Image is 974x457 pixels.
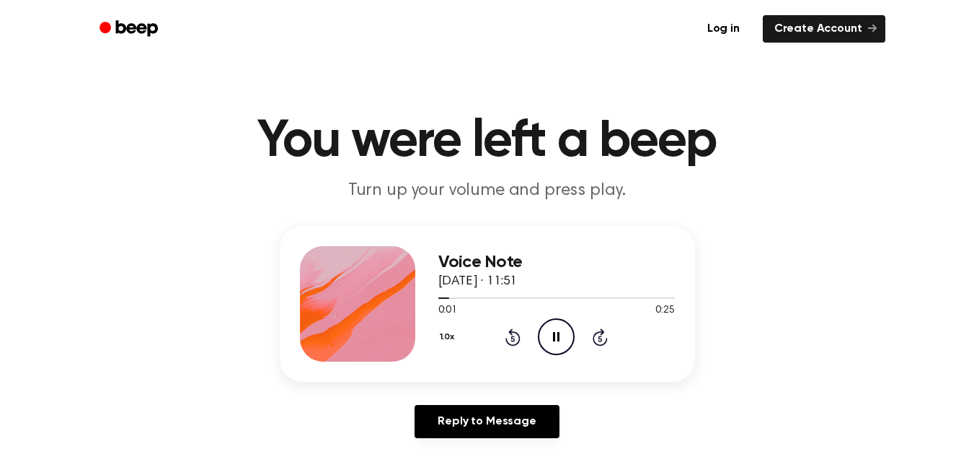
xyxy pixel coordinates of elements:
[89,15,171,43] a: Beep
[118,116,856,167] h1: You were left a beep
[655,303,674,318] span: 0:25
[438,303,457,318] span: 0:01
[211,179,764,203] p: Turn up your volume and press play.
[415,405,559,438] a: Reply to Message
[438,325,460,349] button: 1.0x
[763,15,885,43] a: Create Account
[438,275,518,288] span: [DATE] · 11:51
[438,253,675,272] h3: Voice Note
[693,12,754,45] a: Log in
